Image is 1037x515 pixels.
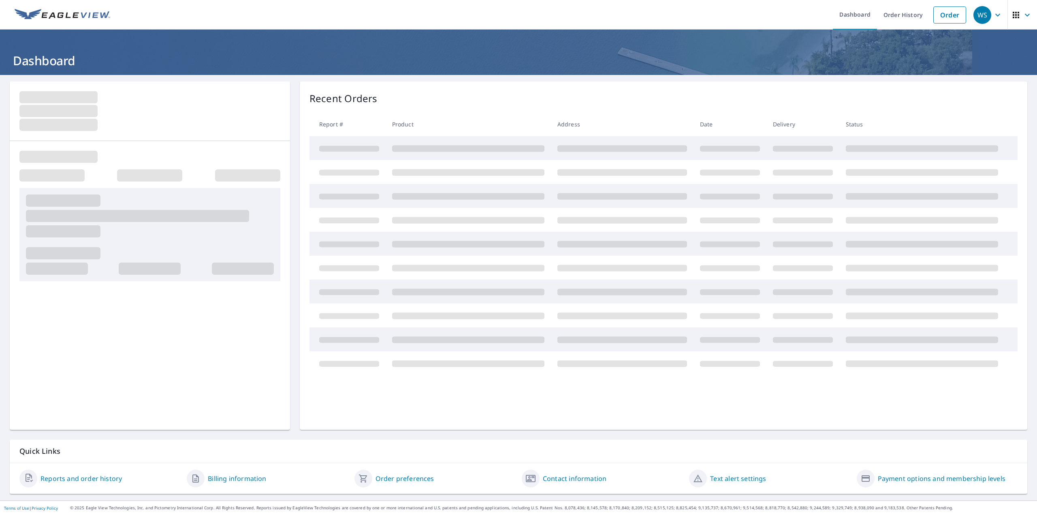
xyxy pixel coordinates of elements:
[878,474,1005,483] a: Payment options and membership levels
[4,505,29,511] a: Terms of Use
[933,6,966,24] a: Order
[710,474,766,483] a: Text alert settings
[309,112,386,136] th: Report #
[10,52,1027,69] h1: Dashboard
[41,474,122,483] a: Reports and order history
[693,112,766,136] th: Date
[766,112,839,136] th: Delivery
[19,446,1018,456] p: Quick Links
[70,505,1033,511] p: © 2025 Eagle View Technologies, Inc. and Pictometry International Corp. All Rights Reserved. Repo...
[15,9,110,21] img: EV Logo
[4,506,58,511] p: |
[309,91,378,106] p: Recent Orders
[376,474,434,483] a: Order preferences
[32,505,58,511] a: Privacy Policy
[551,112,693,136] th: Address
[973,6,991,24] div: WS
[543,474,606,483] a: Contact information
[386,112,551,136] th: Product
[208,474,266,483] a: Billing information
[839,112,1005,136] th: Status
